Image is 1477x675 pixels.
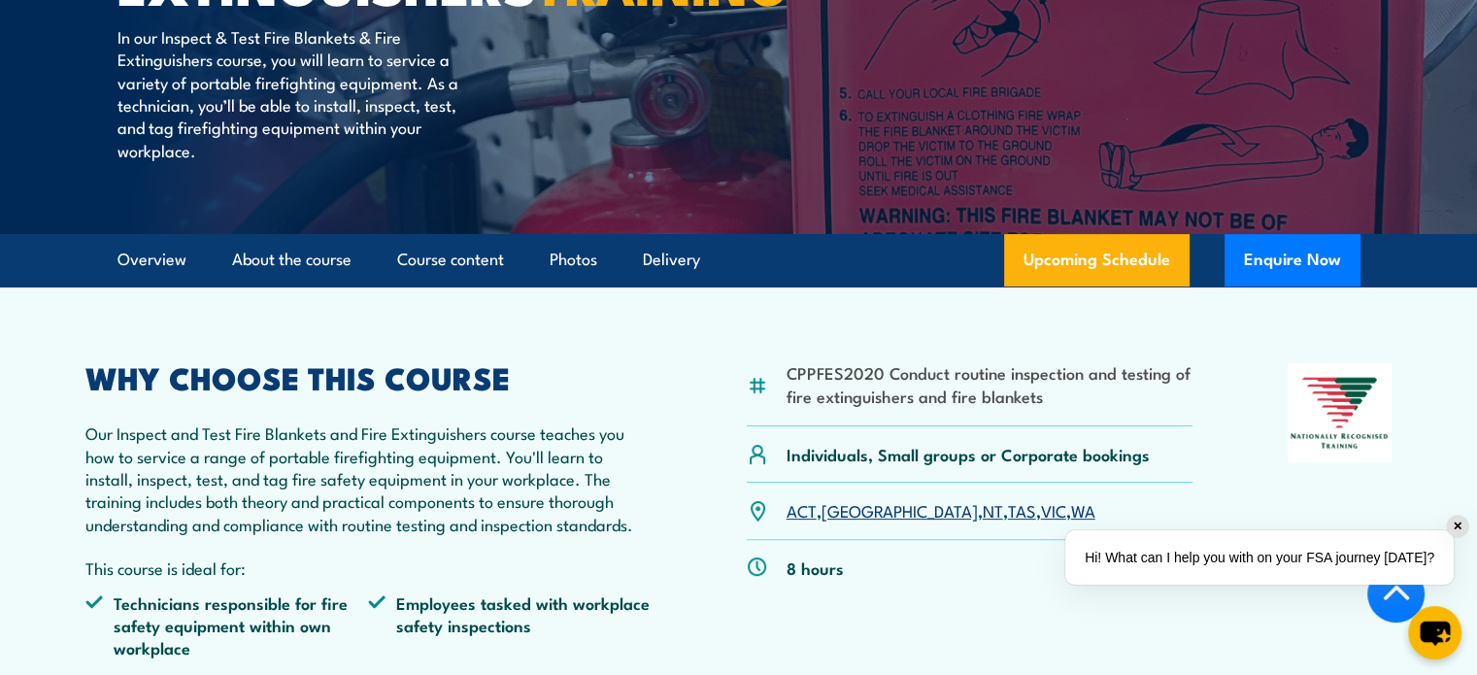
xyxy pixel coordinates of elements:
button: chat-button [1408,606,1461,659]
button: Enquire Now [1225,234,1360,287]
p: This course is ideal for: [85,557,653,579]
a: VIC [1041,498,1066,522]
div: ✕ [1447,516,1468,537]
a: [GEOGRAPHIC_DATA] [822,498,978,522]
p: 8 hours [787,557,844,579]
p: Individuals, Small groups or Corporate bookings [787,443,1150,465]
a: WA [1071,498,1095,522]
a: TAS [1008,498,1036,522]
p: , , , , , [787,499,1095,522]
a: Course content [397,234,504,286]
a: NT [983,498,1003,522]
a: ACT [787,498,817,522]
a: Upcoming Schedule [1004,234,1190,287]
p: In our Inspect & Test Fire Blankets & Fire Extinguishers course, you will learn to service a vari... [117,25,472,161]
li: Employees tasked with workplace safety inspections [368,591,652,659]
a: About the course [232,234,352,286]
div: Hi! What can I help you with on your FSA journey [DATE]? [1065,530,1454,585]
h2: WHY CHOOSE THIS COURSE [85,363,653,390]
img: Nationally Recognised Training logo. [1288,363,1393,462]
li: CPPFES2020 Conduct routine inspection and testing of fire extinguishers and fire blankets [787,361,1193,407]
a: Delivery [643,234,700,286]
li: Technicians responsible for fire safety equipment within own workplace [85,591,369,659]
a: Overview [117,234,186,286]
a: Photos [550,234,597,286]
p: Our Inspect and Test Fire Blankets and Fire Extinguishers course teaches you how to service a ran... [85,422,653,535]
